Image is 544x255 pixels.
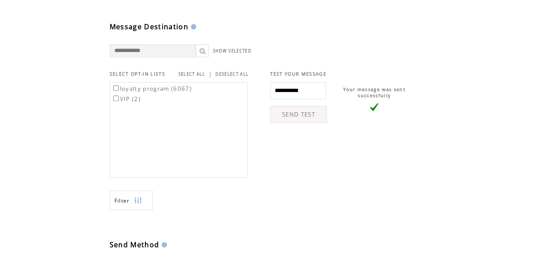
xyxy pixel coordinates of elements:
a: Filter [110,190,153,210]
img: filters.png [134,191,142,210]
a: DESELECT ALL [215,71,249,77]
input: loyalty program (6067) [113,85,119,91]
a: SEND TEST [270,106,327,123]
img: help.gif [159,242,167,247]
img: help.gif [188,24,196,29]
span: SELECT OPT-IN LISTS [110,71,165,77]
a: SELECT ALL [178,71,205,77]
label: loyalty program (6067) [111,85,192,92]
input: VIP (2) [113,95,119,101]
span: Your message was sent successfully [343,86,406,98]
a: SHOW SELECTED [213,48,252,54]
span: | [209,70,212,78]
span: Show filters [114,197,130,204]
span: Send Method [110,240,160,249]
img: vLarge.png [370,103,378,111]
span: TEST YOUR MESSAGE [270,71,326,77]
span: Message Destination [110,22,188,31]
label: VIP (2) [111,95,141,103]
